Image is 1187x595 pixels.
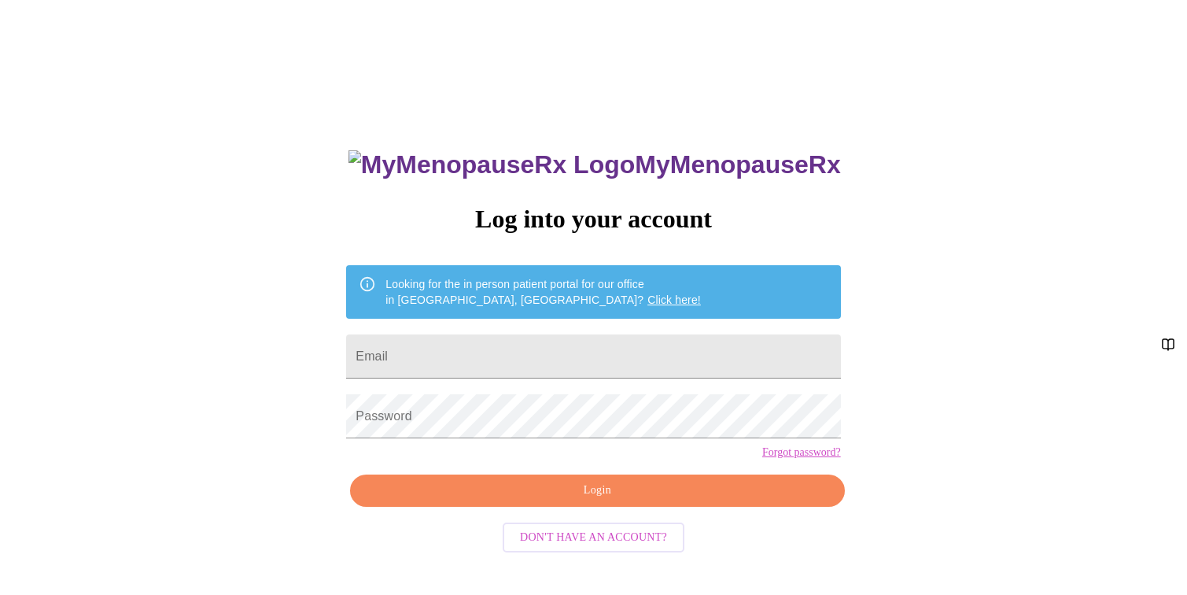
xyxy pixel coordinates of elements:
[348,150,841,179] h3: MyMenopauseRx
[368,481,826,501] span: Login
[647,294,701,306] a: Click here!
[348,150,635,179] img: MyMenopauseRx Logo
[385,270,701,314] div: Looking for the in person patient portal for our office in [GEOGRAPHIC_DATA], [GEOGRAPHIC_DATA]?
[503,523,684,553] button: Don't have an account?
[520,528,667,548] span: Don't have an account?
[499,530,688,543] a: Don't have an account?
[762,446,841,459] a: Forgot password?
[346,205,840,234] h3: Log into your account
[350,475,844,507] button: Login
